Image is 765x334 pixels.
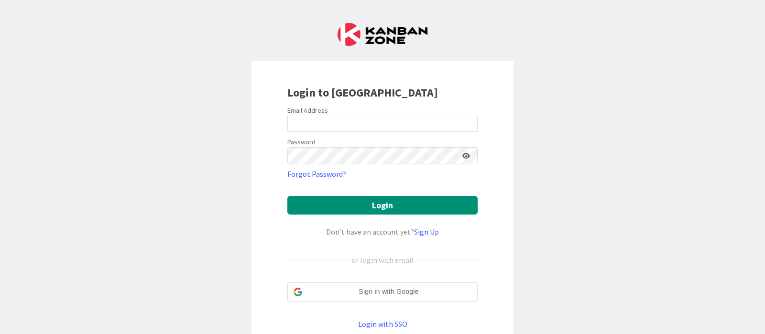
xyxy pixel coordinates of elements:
label: Email Address [287,106,328,115]
button: Login [287,196,478,215]
label: Password [287,137,316,147]
a: Forgot Password? [287,168,346,180]
div: Don’t have an account yet? [287,226,478,237]
span: Sign in with Google [306,287,471,297]
a: Login with SSO [358,319,407,329]
div: or login with email [349,254,416,266]
a: Sign Up [414,227,439,237]
img: Kanban Zone [338,23,427,46]
div: Sign in with Google [287,282,478,302]
b: Login to [GEOGRAPHIC_DATA] [287,85,438,100]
